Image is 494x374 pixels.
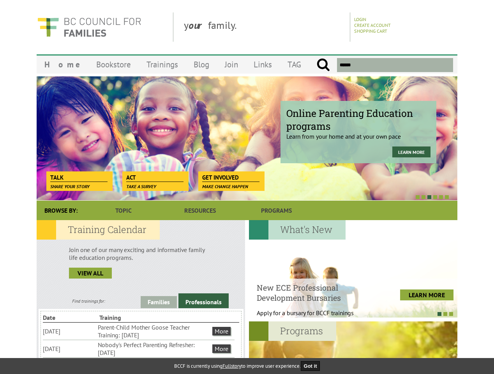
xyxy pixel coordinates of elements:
[217,55,246,74] a: Join
[88,55,139,74] a: Bookstore
[69,268,112,279] a: view all
[400,289,453,300] a: LEARN MORE
[212,327,231,335] a: More
[162,201,238,220] a: Resources
[178,293,229,308] a: Professionals
[354,28,387,34] a: Shopping Cart
[280,55,309,74] a: TAG
[37,201,85,220] div: Browse By:
[354,22,391,28] a: Create Account
[46,171,111,182] a: Talk Share your story
[141,296,177,308] a: Families
[189,19,208,32] strong: our
[301,361,320,371] button: Got it
[37,298,141,304] div: Find trainings for:
[37,220,160,240] h2: Training Calendar
[99,313,154,322] li: Training
[50,183,90,189] span: Share your story
[249,321,336,341] h2: Programs
[257,309,373,325] p: Apply for a bursary for BCCF trainings West...
[202,173,259,182] span: Get Involved
[392,146,430,157] a: Learn more
[257,282,373,303] h4: New ECE Professional Development Bursaries
[246,55,280,74] a: Links
[37,12,142,42] img: BC Council for FAMILIES
[98,340,211,357] li: Nobody's Perfect Parenting Refresher: [DATE]
[126,173,183,182] span: Act
[186,55,217,74] a: Blog
[198,171,263,182] a: Get Involved Make change happen
[85,201,162,220] a: Topic
[122,171,187,182] a: Act Take a survey
[139,55,186,74] a: Trainings
[98,323,211,340] li: Parent-Child Mother Goose Teacher Training: [DATE]
[50,173,108,182] span: Talk
[178,12,350,42] div: y family.
[286,107,430,132] span: Online Parenting Education programs
[249,220,346,240] h2: What's New
[316,58,330,72] input: Submit
[43,313,98,322] li: Date
[238,201,315,220] a: Programs
[126,183,156,189] span: Take a survey
[43,344,96,353] li: [DATE]
[212,344,231,353] a: More
[69,246,213,261] p: Join one of our many exciting and informative family life education programs.
[202,183,248,189] span: Make change happen
[222,363,241,369] a: Fullstory
[37,55,88,74] a: Home
[354,16,366,22] a: Login
[43,326,96,336] li: [DATE]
